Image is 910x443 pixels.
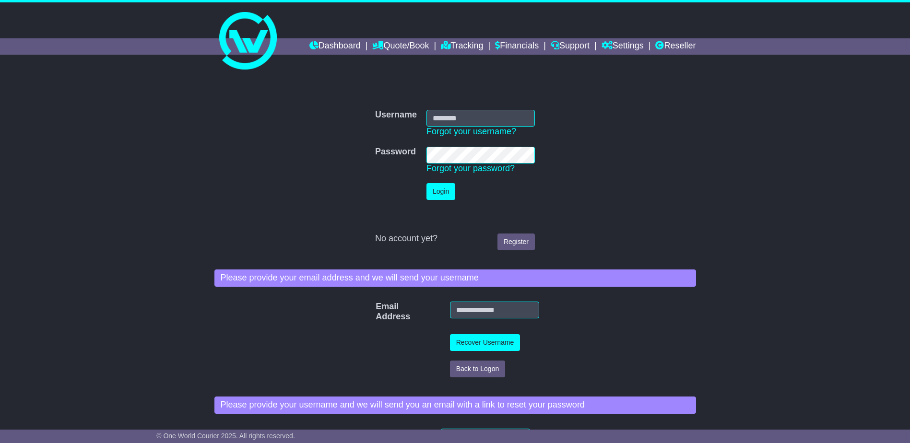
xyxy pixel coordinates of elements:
[372,38,429,55] a: Quote/Book
[602,38,644,55] a: Settings
[380,429,393,439] label: Username
[551,38,590,55] a: Support
[156,432,295,440] span: © One World Courier 2025. All rights reserved.
[426,127,516,136] a: Forgot your username?
[371,302,388,322] label: Email Address
[426,163,515,173] a: Forgot your password?
[214,396,696,414] div: Please provide your username and we will send you an email with a link to reset your password
[655,38,696,55] a: Reseller
[497,233,535,250] a: Register
[450,334,520,351] button: Recover Username
[441,38,483,55] a: Tracking
[426,183,455,200] button: Login
[375,110,417,120] label: Username
[309,38,361,55] a: Dashboard
[375,147,416,157] label: Password
[495,38,539,55] a: Financials
[450,361,506,377] button: Back to Logon
[214,269,696,287] div: Please provide your email address and we will send your username
[375,233,535,244] div: No account yet?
